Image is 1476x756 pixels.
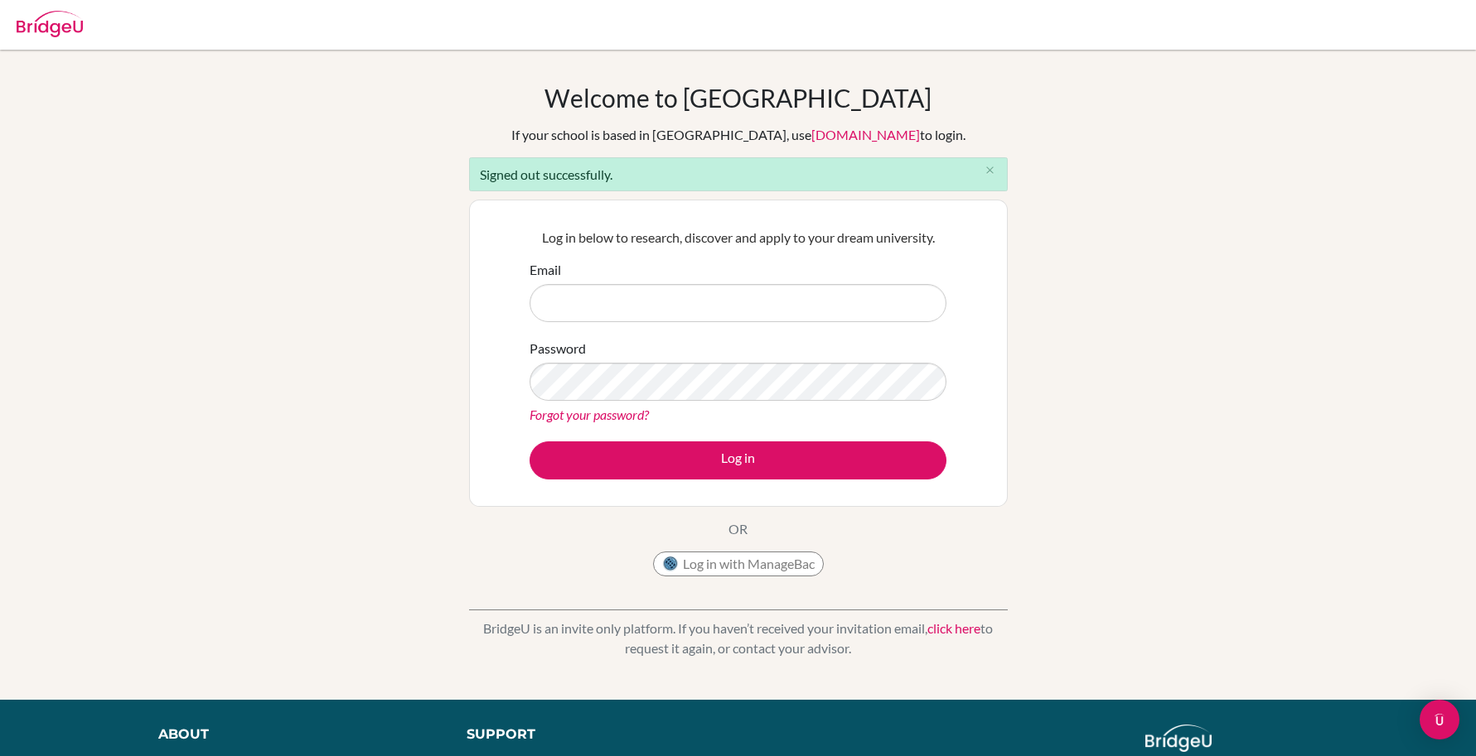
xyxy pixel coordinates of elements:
a: click here [927,620,980,636]
p: BridgeU is an invite only platform. If you haven’t received your invitation email, to request it ... [469,619,1008,658]
p: OR [728,519,748,539]
button: Log in with ManageBac [653,551,824,576]
div: About [158,725,429,744]
img: logo_white@2x-f4f0deed5e89b7ecb1c2cc34c3e3d731f90f0f143d5ea2071677605dd97b5244.png [1145,725,1212,752]
p: Log in below to research, discover and apply to your dream university. [530,228,946,248]
button: Log in [530,441,946,479]
div: Support [467,725,719,744]
a: [DOMAIN_NAME] [811,127,920,142]
label: Password [530,339,586,359]
h1: Welcome to [GEOGRAPHIC_DATA] [544,83,932,113]
img: Bridge-U [17,11,83,37]
div: Signed out successfully. [469,157,1008,191]
div: If your school is based in [GEOGRAPHIC_DATA], use to login. [511,125,965,145]
button: Close [974,158,1007,183]
i: close [984,164,996,176]
a: Forgot your password? [530,407,649,422]
div: Open Intercom Messenger [1420,700,1459,739]
label: Email [530,260,561,280]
